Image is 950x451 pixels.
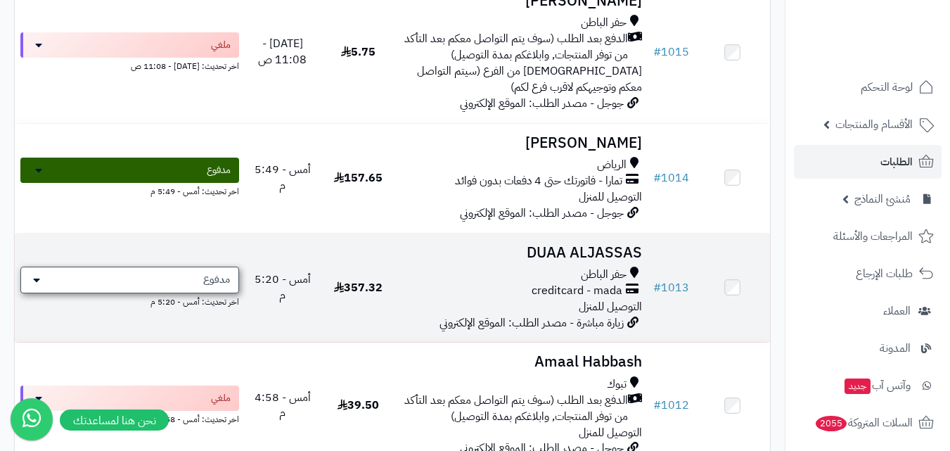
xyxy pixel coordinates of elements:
[653,170,689,186] a: #1014
[532,283,622,299] span: creditcard - mada
[258,35,307,68] span: [DATE] - 11:08 ص
[211,38,231,52] span: ملغي
[255,389,311,422] span: أمس - 4:58 م
[581,267,627,283] span: حفر الباطن
[460,95,624,112] span: جوجل - مصدر الطلب: الموقع الإلكتروني
[653,279,661,296] span: #
[794,406,942,440] a: السلات المتروكة2055
[833,227,913,246] span: المراجعات والأسئلة
[334,170,383,186] span: 157.65
[794,70,942,104] a: لوحة التحكم
[20,183,239,198] div: اخر تحديث: أمس - 5:49 م
[402,31,628,63] span: الدفع بعد الطلب (سوف يتم التواصل معكم بعد التأكد من توفر المنتجات, وابلاغكم بمدة التوصيل)
[856,264,913,284] span: طلبات الإرجاع
[794,220,942,253] a: المراجعات والأسئلة
[816,416,847,431] span: 2055
[653,170,661,186] span: #
[579,424,642,441] span: التوصيل للمنزل
[203,273,230,287] span: مدفوع
[854,189,911,209] span: مُنشئ النماذج
[880,338,911,358] span: المدونة
[207,163,231,177] span: مدفوع
[880,152,913,172] span: الطلبات
[20,293,239,308] div: اخر تحديث: أمس - 5:20 م
[794,294,942,328] a: العملاء
[653,44,661,61] span: #
[581,15,627,31] span: حفر الباطن
[653,279,689,296] a: #1013
[439,315,624,331] span: زيارة مباشرة - مصدر الطلب: الموقع الإلكتروني
[402,135,642,151] h3: [PERSON_NAME]
[334,279,383,296] span: 357.32
[653,44,689,61] a: #1015
[338,397,379,414] span: 39.50
[255,271,311,304] span: أمس - 5:20 م
[607,376,627,393] span: تبوك
[653,397,689,414] a: #1012
[861,77,913,97] span: لوحة التحكم
[597,157,627,173] span: الرياض
[794,331,942,365] a: المدونة
[417,63,642,96] span: [DEMOGRAPHIC_DATA] من الفرع (سيتم التواصل معكم وتوجيهكم لاقرب فرع لكم)
[20,58,239,72] div: اخر تحديث: [DATE] - 11:08 ص
[255,161,311,194] span: أمس - 5:49 م
[460,205,624,222] span: جوجل - مصدر الطلب: الموقع الإلكتروني
[794,369,942,402] a: وآتس آبجديد
[835,115,913,134] span: الأقسام والمنتجات
[579,189,642,205] span: التوصيل للمنزل
[814,413,913,433] span: السلات المتروكة
[579,298,642,315] span: التوصيل للمنزل
[455,173,622,189] span: تمارا - فاتورتك حتى 4 دفعات بدون فوائد
[883,301,911,321] span: العملاء
[794,145,942,179] a: الطلبات
[794,257,942,291] a: طلبات الإرجاع
[653,397,661,414] span: #
[402,393,628,425] span: الدفع بعد الطلب (سوف يتم التواصل معكم بعد التأكد من توفر المنتجات, وابلاغكم بمدة التوصيل)
[845,379,871,394] span: جديد
[843,376,911,395] span: وآتس آب
[402,354,642,370] h3: Amaal Habbash
[341,44,375,61] span: 5.75
[402,245,642,261] h3: DUAA ALJASSAS
[211,391,231,405] span: ملغي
